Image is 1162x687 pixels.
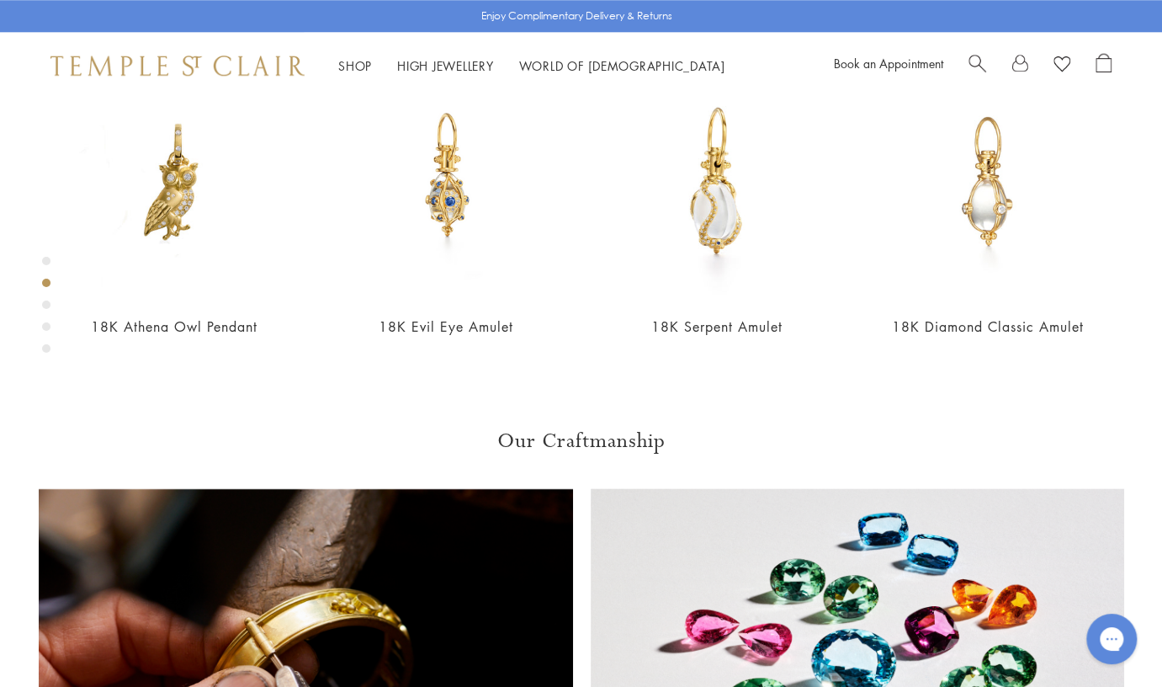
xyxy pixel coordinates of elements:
[892,317,1084,336] a: 18K Diamond Classic Amulet
[338,56,725,77] nav: Main navigation
[834,55,943,72] a: Book an Appointment
[651,317,783,336] a: 18K Serpent Amulet
[598,63,836,301] img: P51836-E11SERPPV
[39,428,1124,455] h3: Our Craftmanship
[56,63,293,301] img: 18K Athena Owl Pendant
[378,317,512,336] a: 18K Evil Eye Amulet
[481,8,672,24] p: Enjoy Complimentary Delivery & Returns
[1078,608,1145,670] iframe: Gorgias live chat messenger
[50,56,305,76] img: Temple St. Clair
[1096,53,1112,78] a: Open Shopping Bag
[968,53,986,78] a: Search
[91,317,257,336] a: 18K Athena Owl Pendant
[519,57,725,74] a: World of [DEMOGRAPHIC_DATA]World of [DEMOGRAPHIC_DATA]
[338,57,372,74] a: ShopShop
[869,63,1106,301] img: P51800-E9
[397,57,494,74] a: High JewelleryHigh Jewellery
[1053,53,1070,78] a: View Wishlist
[326,63,564,301] img: 18K Evil Eye Amulet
